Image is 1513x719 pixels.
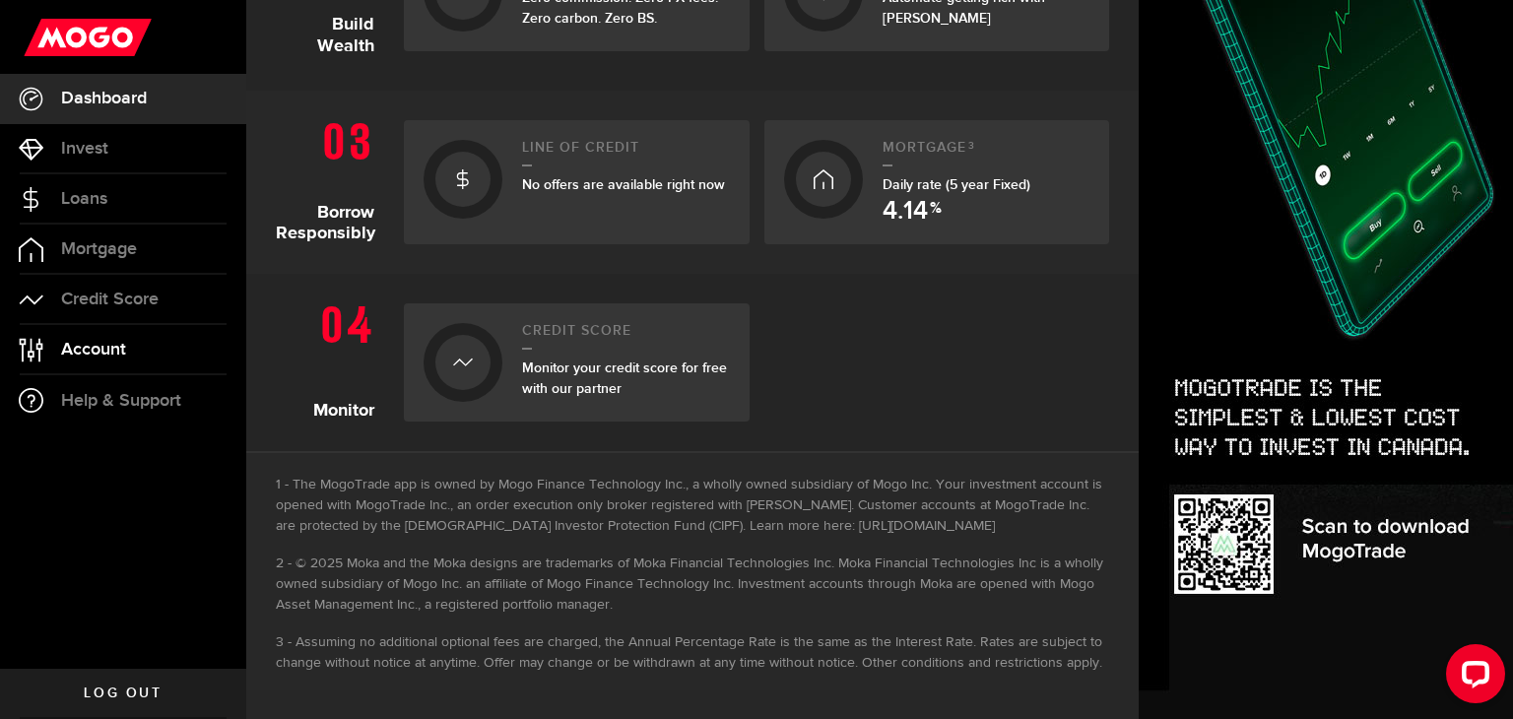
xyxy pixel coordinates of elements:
span: Daily rate (5 year Fixed) [883,176,1030,193]
iframe: LiveChat chat widget [1430,636,1513,719]
li: © 2025 Moka and the Moka designs are trademarks of Moka Financial Technologies Inc. Moka Financia... [276,554,1109,616]
h2: Line of credit [522,140,730,166]
span: Invest [61,140,108,158]
span: % [930,201,942,225]
span: Monitor your credit score for free with our partner [522,359,727,397]
h2: Credit Score [522,323,730,350]
span: Help & Support [61,392,181,410]
span: Loans [61,190,107,208]
span: No offers are available right now [522,176,725,193]
span: Dashboard [61,90,147,107]
span: 4.14 [883,199,928,225]
a: Line of creditNo offers are available right now [404,120,750,244]
span: Credit Score [61,291,159,308]
a: Credit ScoreMonitor your credit score for free with our partner [404,303,750,422]
span: Account [61,341,126,359]
h1: Monitor [276,294,389,422]
h1: Borrow Responsibly [276,110,389,244]
li: Assuming no additional optional fees are charged, the Annual Percentage Rate is the same as the I... [276,632,1109,674]
h2: Mortgage [883,140,1090,166]
span: Log out [84,686,162,700]
a: Mortgage3Daily rate (5 year Fixed) 4.14 % [764,120,1110,244]
span: Mortgage [61,240,137,258]
li: The MogoTrade app is owned by Mogo Finance Technology Inc., a wholly owned subsidiary of Mogo Inc... [276,475,1109,537]
sup: 3 [968,140,975,152]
